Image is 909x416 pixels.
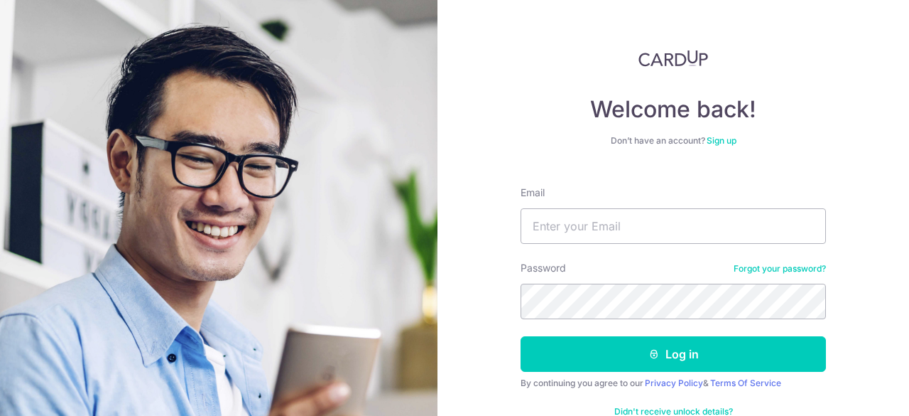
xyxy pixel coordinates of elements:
[710,378,781,388] a: Terms Of Service
[521,208,826,244] input: Enter your Email
[521,336,826,372] button: Log in
[521,186,545,200] label: Email
[521,378,826,389] div: By continuing you agree to our &
[521,95,826,124] h4: Welcome back!
[645,378,703,388] a: Privacy Policy
[521,261,566,275] label: Password
[521,135,826,146] div: Don’t have an account?
[638,50,708,67] img: CardUp Logo
[734,263,826,274] a: Forgot your password?
[707,135,736,146] a: Sign up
